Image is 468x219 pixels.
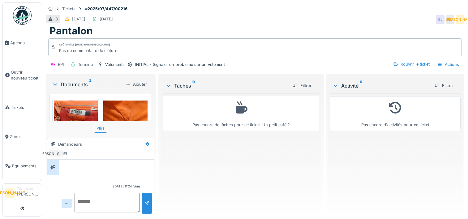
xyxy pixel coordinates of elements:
[59,43,110,47] div: Clôturé le [DATE] par [PERSON_NAME]
[83,6,130,12] strong: #2025/07/447/00216
[55,16,58,22] div: 3
[3,122,42,152] a: Zones
[54,101,98,134] img: gy82w5ruhjv71348qdp2qzeow3ji
[435,60,462,69] div: Actions
[49,25,93,37] h1: Pantalon
[436,15,444,24] div: GL
[123,80,149,88] div: Ajouter
[167,99,315,128] div: Pas encore de tâches pour ce ticket. Un petit café ?
[3,58,42,93] a: Ouvrir nouveau ticket
[3,28,42,58] a: Agenda
[432,81,456,90] div: Filtrer
[59,48,117,54] div: Pas de commentaire de clôture
[5,188,15,198] li: [PERSON_NAME]
[72,16,85,22] div: [DATE]
[391,60,432,68] div: Rouvrir le ticket
[58,62,64,67] div: EPI
[55,149,63,158] div: GL
[49,149,57,158] div: [PERSON_NAME]
[10,134,39,140] span: Zones
[5,186,39,201] a: [PERSON_NAME] Technicien[PERSON_NAME]
[62,6,75,12] div: Tickets
[11,105,39,110] span: Tickets
[17,186,39,191] div: Technicien
[334,99,457,128] div: Pas encore d'activités pour ce ticket
[94,124,107,133] div: Plus
[192,82,195,89] sup: 0
[3,151,42,181] a: Équipements
[103,101,147,159] img: 7h0ajqvuffoqm3r5hjs5ph77ar8w
[105,62,125,67] div: Vêtements
[133,184,141,189] div: Vous
[446,15,454,24] div: GL
[100,16,113,22] div: [DATE]
[135,62,225,67] div: INITIAL - Signaler un problème sur un vêtement
[11,69,39,81] span: Ouvrir nouveau ticket
[52,81,123,88] div: Documents
[12,163,39,169] span: Équipements
[10,40,39,46] span: Agenda
[456,15,464,24] div: [PERSON_NAME]
[78,62,93,67] div: Terminé
[360,82,363,89] sup: 0
[333,82,430,89] div: Activité
[113,184,132,189] div: [DATE] 11:24
[165,82,288,89] div: Tâches
[89,81,92,88] sup: 2
[17,186,39,200] li: [PERSON_NAME]
[13,6,32,25] img: Badge_color-CXgf-gQk.svg
[3,93,42,122] a: Tickets
[290,81,314,90] div: Filtrer
[58,141,82,147] div: Demandeurs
